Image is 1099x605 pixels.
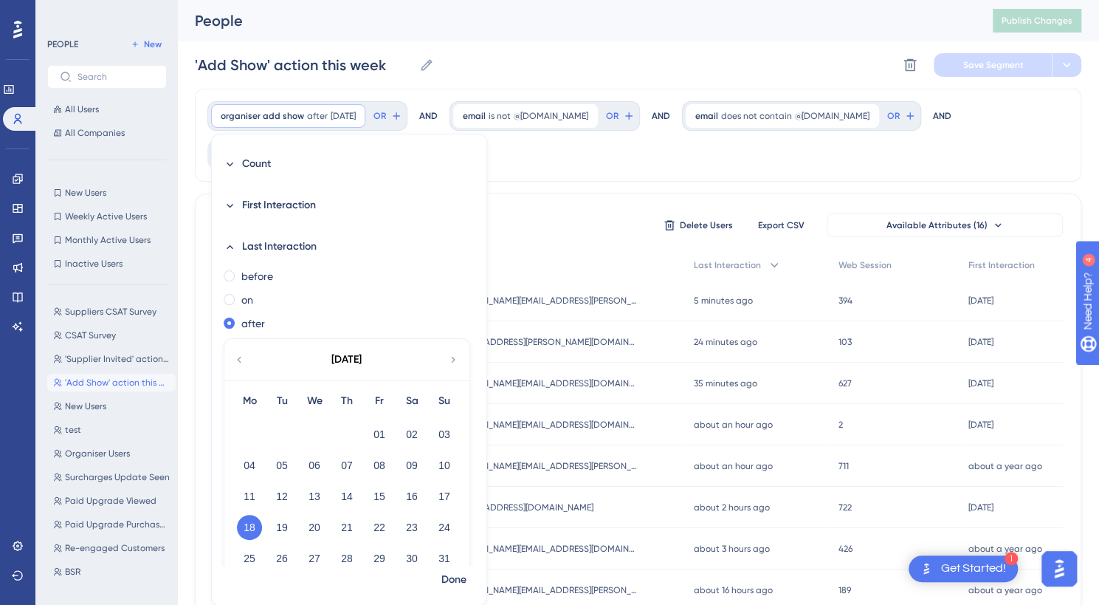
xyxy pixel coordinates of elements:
div: Mo [233,392,266,410]
button: 19 [269,515,294,540]
img: launcher-image-alternative-text [917,560,935,578]
button: 14 [334,484,359,509]
time: about an hour ago [694,461,773,471]
button: First Interaction [224,188,469,223]
button: 27 [302,546,327,571]
span: [PERSON_NAME][EMAIL_ADDRESS][DOMAIN_NAME] [453,377,638,389]
button: Publish Changes [993,9,1081,33]
input: Segment Name [195,55,413,75]
button: Paid Upgrade Viewed [47,492,176,510]
button: Inactive Users [47,255,167,273]
button: 20 [302,515,327,540]
span: [EMAIL_ADDRESS][PERSON_NAME][DOMAIN_NAME] [453,336,638,348]
button: 'Add Show' action this week [47,374,176,392]
div: Tu [266,392,298,410]
span: All Users [65,103,99,115]
button: All Users [47,100,167,118]
span: New [144,38,162,50]
span: Count [242,155,271,173]
button: 23 [399,515,424,540]
span: after [307,110,328,122]
span: 426 [838,543,852,555]
button: 17 [432,484,457,509]
time: 35 minutes ago [694,378,757,389]
time: about a year ago [968,461,1042,471]
div: Open Get Started! checklist, remaining modules: 1 [909,556,1018,582]
button: Paid Upgrade Purchased [47,516,176,533]
time: 24 minutes ago [694,337,757,347]
div: 4 [103,7,107,19]
span: Save Segment [963,59,1024,71]
div: AND [652,101,670,131]
span: Monthly Active Users [65,234,151,246]
span: 394 [838,295,852,307]
time: about an hour ago [694,420,773,430]
div: 1 [1005,552,1018,565]
span: Need Help? [35,4,92,21]
button: 06 [302,453,327,478]
time: [DATE] [968,337,993,347]
span: Weekly Active Users [65,211,147,222]
button: Save Segment [934,53,1052,77]
div: AND [419,101,438,131]
button: CSAT Survey [47,327,176,344]
button: 26 [269,546,294,571]
span: Suppliers CSAT Survey [65,306,156,318]
div: AND [933,101,951,131]
button: 16 [399,484,424,509]
div: Get Started! [941,561,1006,577]
div: Sa [396,392,428,410]
button: Weekly Active Users [47,208,167,225]
time: about a year ago [968,544,1042,554]
button: 11 [237,484,262,509]
span: 722 [838,502,852,513]
button: 03 [432,422,457,447]
label: after [241,315,265,332]
span: email [695,110,718,122]
button: Last Interaction [224,229,469,264]
span: 'Add Show' action this week [65,377,170,389]
span: 103 [838,336,852,348]
span: email [463,110,486,122]
button: 21 [334,515,359,540]
span: OR [887,110,900,122]
time: [DATE] [968,378,993,389]
button: OR [371,104,404,128]
span: 189 [838,584,851,596]
span: OR [606,110,619,122]
input: Search [77,72,154,82]
button: Organiser Users [47,445,176,462]
span: OR [373,110,386,122]
span: [PERSON_NAME][EMAIL_ADDRESS][PERSON_NAME][DOMAIN_NAME] [453,584,638,596]
span: [PERSON_NAME][EMAIL_ADDRESS][DOMAIN_NAME] [453,543,638,555]
button: test [47,421,176,439]
span: Paid Upgrade Purchased [65,519,170,530]
span: BSR [65,566,80,578]
button: 'Supplier Invited' action this week [47,350,176,368]
button: 01 [367,422,392,447]
iframe: UserGuiding AI Assistant Launcher [1037,547,1081,591]
label: on [241,291,253,309]
span: [DATE] [331,110,356,122]
span: Available Attributes (16) [886,219,988,231]
span: Organiser Users [65,448,130,459]
button: 07 [334,453,359,478]
div: People [195,10,956,31]
button: OR [885,104,917,128]
button: Delete Users [661,213,735,237]
span: 'Supplier Invited' action this week [65,353,170,365]
div: Fr [363,392,396,410]
button: 04 [237,453,262,478]
button: Surcharges Update Seen [47,468,176,486]
button: 29 [367,546,392,571]
button: 12 [269,484,294,509]
time: [DATE] [968,295,993,306]
span: Last Interaction [694,259,761,271]
div: Su [428,392,461,410]
span: test [65,424,81,436]
span: Delete Users [680,219,733,231]
button: Re-engaged Customers [47,539,176,557]
time: about 3 hours ago [694,544,770,554]
button: BSR [47,563,176,581]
